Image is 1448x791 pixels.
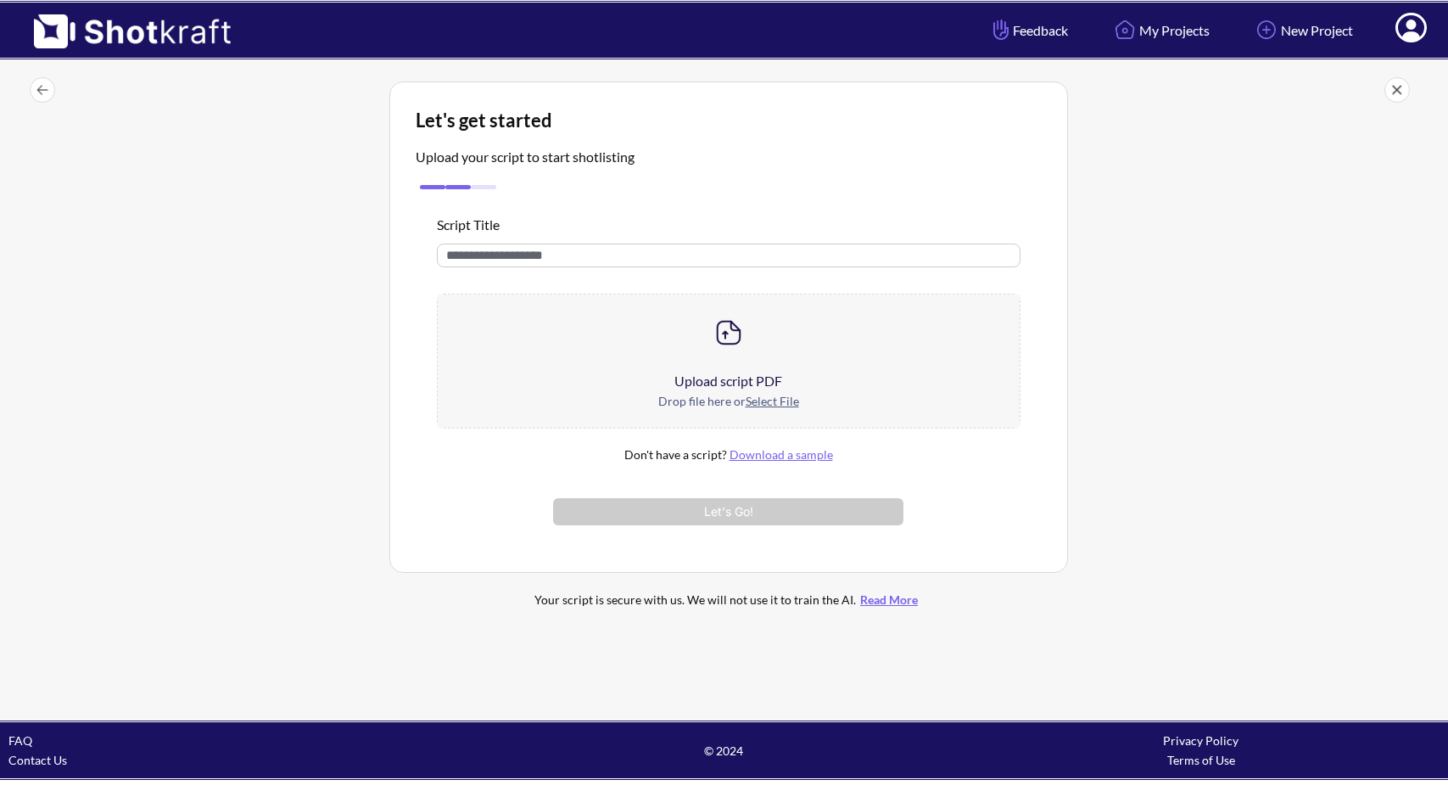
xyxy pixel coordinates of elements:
[438,391,1020,428] div: Drop file here or
[1252,15,1281,44] img: Add Icon
[457,590,1000,609] div: Your script is secure with us. We will not use it to train the AI.
[730,447,833,462] a: Download a sample
[8,753,67,767] a: Contact Us
[416,147,635,167] p: Upload your script to start shotlisting
[485,741,962,760] span: © 2024
[441,445,1016,464] p: Don't have a script?
[30,77,55,103] img: LeftArrow Icon
[553,498,903,525] button: Let's Go!
[437,215,1020,235] div: Script Title
[1384,77,1410,103] img: Close Icon
[8,733,32,748] a: FAQ
[963,731,1440,750] div: Privacy Policy
[438,371,1020,391] div: Upload script PDF
[1110,15,1139,44] img: Home Icon
[1098,8,1222,53] a: My Projects
[989,20,1068,40] span: Feedback
[416,108,1042,133] div: Let's get started
[712,316,746,350] img: Upload Icon
[746,394,799,408] u: Select File
[963,750,1440,770] div: Terms of Use
[856,592,922,607] a: Read More
[1239,8,1366,53] a: New Project
[989,15,1013,44] img: Hand Icon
